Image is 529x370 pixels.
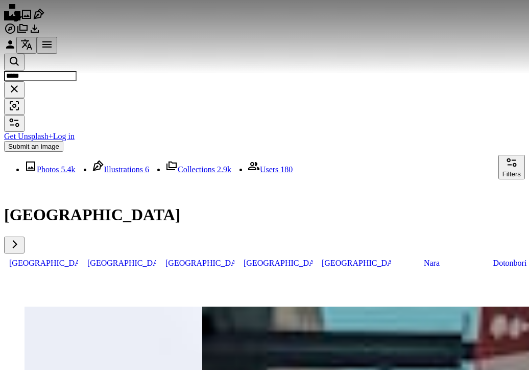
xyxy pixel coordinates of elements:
[4,205,525,224] h1: [GEOGRAPHIC_DATA]
[82,253,156,273] a: [GEOGRAPHIC_DATA]
[4,237,25,253] button: scroll list to the right
[4,253,78,273] a: [GEOGRAPHIC_DATA]
[4,132,53,141] a: Get Unsplash+
[61,165,76,174] span: 5.4k
[217,165,231,174] span: 2.9k
[4,43,16,52] a: Log in / Sign up
[4,13,20,22] a: Home — Unsplash
[317,253,391,273] a: [GEOGRAPHIC_DATA]
[4,81,25,98] button: Clear
[4,28,16,36] a: Explore
[33,13,45,22] a: Illustrations
[280,165,293,174] span: 180
[165,165,231,174] a: Collections 2.9k
[29,28,41,36] a: Download History
[4,98,25,115] button: Visual search
[145,165,149,174] span: 6
[25,165,76,174] a: Photos 5.4k
[395,253,469,273] a: nara
[4,54,525,115] form: Find visuals sitewide
[498,155,525,179] button: Filters
[37,37,57,54] button: Menu
[53,132,75,141] a: Log in
[238,253,312,273] a: [GEOGRAPHIC_DATA]
[4,115,25,132] button: Filters
[20,13,33,22] a: Photos
[248,165,293,174] a: Users 180
[16,37,37,54] button: Language
[160,253,234,273] a: [GEOGRAPHIC_DATA]
[16,28,29,36] a: Collections
[4,54,25,71] button: Search Unsplash
[92,165,149,174] a: Illustrations 6
[4,141,63,152] button: Submit an image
